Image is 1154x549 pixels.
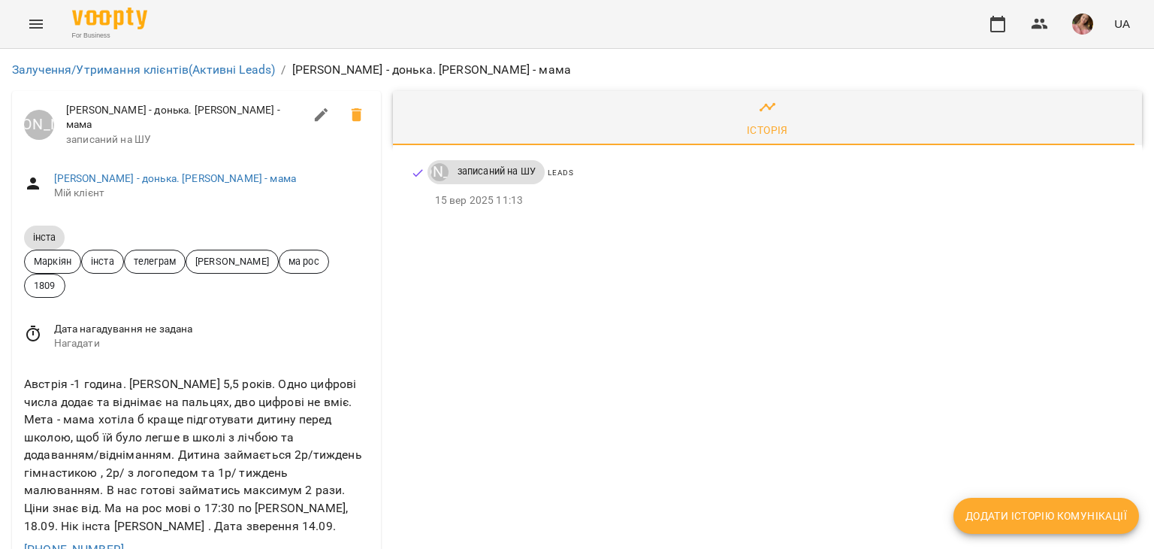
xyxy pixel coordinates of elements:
span: записаний на ШУ [66,132,304,147]
span: Нагадати [54,336,369,351]
img: Voopty Logo [72,8,147,29]
button: Menu [18,6,54,42]
div: Луцук Маркіян [430,163,449,181]
span: інста [24,231,65,244]
span: [PERSON_NAME] [186,254,278,268]
div: Австрія -1 година. [PERSON_NAME] 5,5 років. Одно цифрові числа додає та віднімає на пальцях, дво ... [21,372,372,538]
div: Луцук Маркіян [24,110,54,140]
span: телеграм [125,254,185,268]
span: 1809 [25,278,65,293]
span: Додати історію комунікації [965,507,1127,525]
span: інста [82,254,123,268]
span: Маркіян [25,254,80,268]
span: [PERSON_NAME] - донька. [PERSON_NAME] - мама [66,103,304,132]
span: записаний на ШУ [449,165,545,178]
a: [PERSON_NAME] - донька. [PERSON_NAME] - мама [54,172,296,184]
span: ма рос [279,254,328,268]
span: Дата нагадування не задана [54,322,369,337]
a: [PERSON_NAME] [427,163,449,181]
span: Мій клієнт [54,186,369,201]
li: / [281,61,285,79]
button: Додати історію комунікації [953,498,1139,534]
span: UA [1114,16,1130,32]
span: For Business [72,31,147,41]
a: Залучення/Утримання клієнтів(Активні Leads) [12,62,275,77]
nav: breadcrumb [12,61,1142,79]
a: [PERSON_NAME] [24,110,54,140]
button: UA [1108,10,1136,38]
div: Історія [747,121,788,139]
img: e4201cb721255180434d5b675ab1e4d4.jpg [1072,14,1093,35]
p: 15 вер 2025 11:13 [435,193,1118,208]
span: Leads [548,168,574,177]
p: [PERSON_NAME] - донька. [PERSON_NAME] - мама [292,61,572,79]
